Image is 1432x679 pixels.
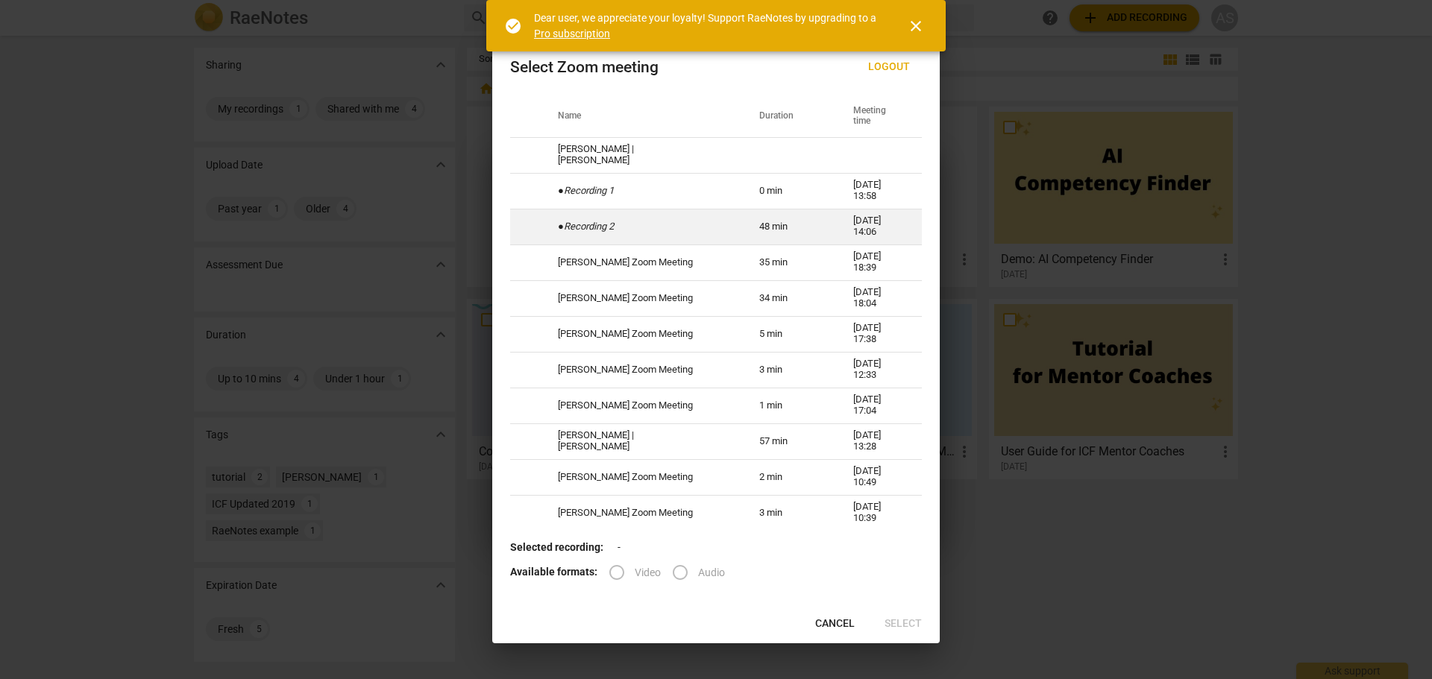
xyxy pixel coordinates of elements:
td: 34 min [741,280,835,316]
td: [PERSON_NAME] Zoom Meeting [540,244,741,280]
td: [DATE] 12:33 [835,352,922,388]
button: Logout [856,54,922,80]
td: ● [540,209,741,244]
td: [PERSON_NAME] Zoom Meeting [540,352,741,388]
td: 3 min [741,495,835,531]
td: 2 min [741,459,835,495]
div: File type [609,566,737,578]
span: Cancel [815,616,855,631]
span: check_circle [504,17,522,35]
td: 1 min [741,388,835,423]
td: [DATE] 18:04 [835,280,922,316]
td: [DATE] 17:38 [835,316,922,352]
span: Logout [868,60,910,75]
td: ● [540,173,741,209]
td: [PERSON_NAME] Zoom Meeting [540,495,741,531]
div: Select Zoom meeting [510,58,659,77]
div: Dear user, we appreciate your loyalty! Support RaeNotes by upgrading to a [534,10,880,41]
td: 57 min [741,423,835,459]
td: [PERSON_NAME] | [PERSON_NAME] [540,137,741,173]
th: Meeting time [835,95,922,137]
td: 48 min [741,209,835,244]
td: 5 min [741,316,835,352]
td: [DATE] 10:49 [835,459,922,495]
i: Recording 1 [564,185,614,196]
button: Close [898,8,934,44]
th: Duration [741,95,835,137]
a: Pro subscription [534,28,610,40]
td: [PERSON_NAME] Zoom Meeting [540,459,741,495]
td: 0 min [741,173,835,209]
td: [DATE] 13:28 [835,423,922,459]
td: [DATE] 17:04 [835,388,922,423]
td: [PERSON_NAME] Zoom Meeting [540,388,741,423]
td: [DATE] 13:58 [835,173,922,209]
td: [DATE] 18:39 [835,244,922,280]
th: Name [540,95,741,137]
td: [DATE] 14:06 [835,209,922,244]
p: - [510,540,922,555]
td: 3 min [741,352,835,388]
span: close [907,17,925,35]
td: [DATE] 10:39 [835,495,922,531]
td: [PERSON_NAME] Zoom Meeting [540,316,741,352]
span: Audio [698,565,725,581]
td: [PERSON_NAME] Zoom Meeting [540,280,741,316]
td: [PERSON_NAME] | [PERSON_NAME] [540,423,741,459]
i: Recording 2 [564,221,614,232]
button: Cancel [803,610,867,637]
td: 35 min [741,244,835,280]
span: Video [635,565,661,581]
b: Selected recording: [510,541,603,553]
b: Available formats: [510,566,597,578]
